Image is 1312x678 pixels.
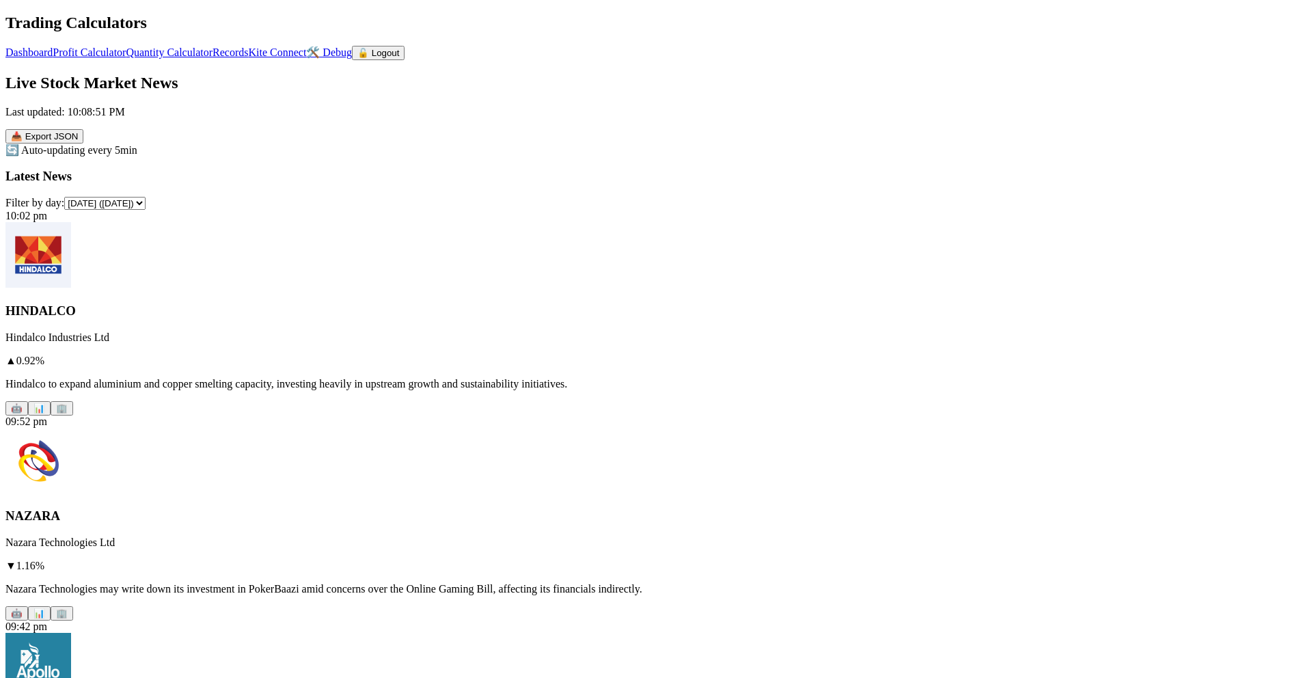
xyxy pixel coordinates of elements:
[5,606,28,621] button: 🤖
[28,606,51,621] button: 📊
[51,606,73,621] button: 🏢
[5,378,1307,390] p: Hindalco to expand aluminium and copper smelting capacity, investing heavily in upstream growth a...
[5,621,47,632] span: 09:42 pm
[248,46,306,58] a: Kite Connect
[213,46,248,58] a: Records
[5,74,1307,92] h2: Live Stock Market News
[5,46,53,58] a: Dashboard
[5,416,47,427] span: 09:52 pm
[5,14,1307,32] h1: Trading Calculators
[5,508,1307,524] h3: NAZARA
[352,46,405,60] button: 🔓 Logout
[5,106,1307,118] p: Last updated: 10:08:51 PM
[126,46,213,58] a: Quantity Calculator
[5,537,1307,549] p: Nazara Technologies Ltd
[5,169,1307,184] h3: Latest News
[5,144,137,156] span: 🔄 Auto-updating every 5min
[5,401,28,416] button: 🤖
[5,331,1307,344] p: Hindalco Industries Ltd
[51,401,73,416] button: 🏢
[5,129,83,144] button: 📥 Export JSON
[5,303,1307,318] h3: HINDALCO
[5,355,1307,367] div: 0.92 %
[5,560,1307,572] div: 1.16 %
[28,401,51,416] button: 📊
[5,210,47,221] span: 10:02 pm
[306,46,352,58] a: 🛠️ Debug
[5,428,71,493] img: Nazara Technologies Ltd
[5,197,64,208] label: Filter by day:
[5,355,16,366] span: ▲
[5,583,1307,595] p: Nazara Technologies may write down its investment in PokerBaazi amid concerns over the Online Gam...
[53,46,126,58] a: Profit Calculator
[5,560,16,571] span: ▼
[5,222,71,288] img: Hindalco Industries Ltd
